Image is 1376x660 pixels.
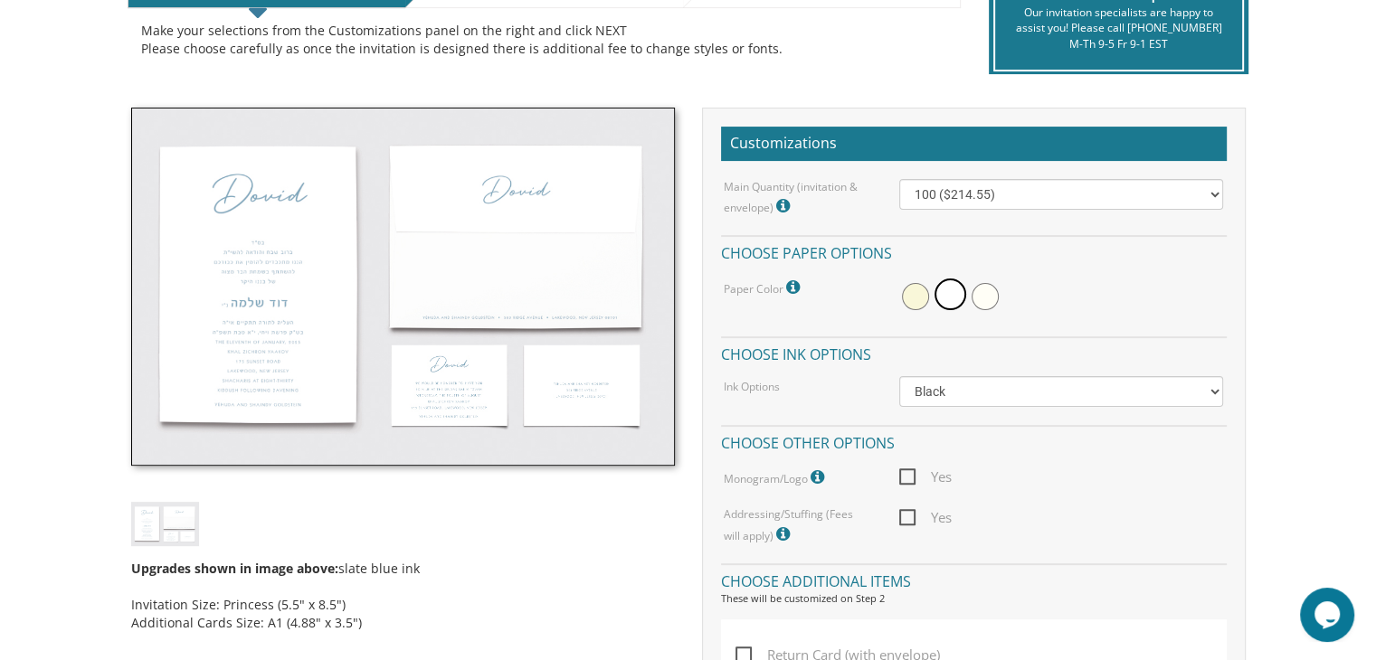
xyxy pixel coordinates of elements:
[724,466,829,489] label: Monogram/Logo
[721,425,1227,457] h4: Choose other options
[721,336,1227,368] h4: Choose ink options
[131,108,675,466] img: bminv-thumb-1.jpg
[721,127,1227,161] h2: Customizations
[724,276,804,299] label: Paper Color
[721,563,1227,595] h4: Choose additional items
[721,235,1227,267] h4: Choose paper options
[131,560,338,577] span: Upgrades shown in image above:
[724,179,872,218] label: Main Quantity (invitation & envelope)
[899,466,952,488] span: Yes
[724,379,780,394] label: Ink Options
[724,506,872,545] label: Addressing/Stuffing (Fees will apply)
[721,591,1227,606] div: These will be customized on Step 2
[1300,588,1358,642] iframe: chat widget
[131,502,199,546] img: bminv-thumb-1.jpg
[899,506,952,529] span: Yes
[1009,5,1229,51] div: Our invitation specialists are happy to assist you! Please call [PHONE_NUMBER] M-Th 9-5 Fr 9-1 EST
[141,22,947,58] div: Make your selections from the Customizations panel on the right and click NEXT Please choose care...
